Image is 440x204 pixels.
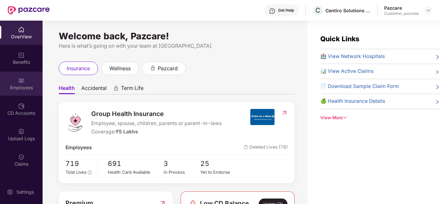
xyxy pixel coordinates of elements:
div: Centiro Solutions Private Limited [325,7,371,14]
span: wellness [109,64,131,73]
span: Employees [65,144,92,151]
span: right [435,84,440,90]
img: svg+xml;base64,PHN2ZyBpZD0iSGVscC0zMngzMiIgeG1sbnM9Imh0dHA6Ly93d3cudzMub3JnLzIwMDAvc3ZnIiB3aWR0aD... [269,8,275,14]
div: View More [320,114,440,121]
img: deleteIcon [244,145,248,149]
span: right [435,99,440,105]
span: Quick Links [320,35,359,43]
div: animation [113,85,119,91]
img: svg+xml;base64,PHN2ZyBpZD0iQmVuZWZpdHMiIHhtbG5zPSJodHRwOi8vd3d3LnczLm9yZy8yMDAwL3N2ZyIgd2lkdGg9Ij... [18,52,25,58]
div: Here is what’s going on with your team at [GEOGRAPHIC_DATA] [59,42,295,50]
img: New Pazcare Logo [8,6,50,15]
span: info-circle [88,170,92,174]
span: right [435,54,440,60]
span: pazcard [158,64,178,73]
img: svg+xml;base64,PHN2ZyBpZD0iQ0RfQWNjb3VudHMiIGRhdGEtbmFtZT0iQ0QgQWNjb3VudHMiIHhtbG5zPSJodHRwOi8vd3... [18,103,25,109]
img: svg+xml;base64,PHN2ZyBpZD0iSG9tZSIgeG1sbnM9Imh0dHA6Ly93d3cudzMub3JnLzIwMDAvc3ZnIiB3aWR0aD0iMjAiIG... [18,26,25,33]
span: Employee, spouse, children, parents or parent-in-laws [91,120,222,127]
div: In Process [164,169,201,176]
span: C [315,6,320,14]
span: 691 [108,158,163,169]
img: svg+xml;base64,PHN2ZyBpZD0iRW1wbG95ZWVzIiB4bWxucz0iaHR0cDovL3d3dy53My5vcmcvMjAwMC9zdmciIHdpZHRoPS... [18,77,25,84]
span: Group Health Insurance [91,109,222,119]
img: logo [65,113,85,132]
img: svg+xml;base64,PHN2ZyBpZD0iQ2xhaW0iIHhtbG5zPSJodHRwOi8vd3d3LnczLm9yZy8yMDAwL3N2ZyIgd2lkdGg9IjIwIi... [18,154,25,160]
div: Customer_success [384,11,419,16]
div: Yet to Endorse [200,169,237,176]
span: Accidental [81,85,107,94]
img: svg+xml;base64,PHN2ZyBpZD0iU2V0dGluZy0yMHgyMCIgeG1sbnM9Imh0dHA6Ly93d3cudzMub3JnLzIwMDAvc3ZnIiB3aW... [7,189,13,195]
span: 📄 Download Sample Claim Form [320,83,399,90]
div: Coverage: [91,128,222,136]
img: svg+xml;base64,PHN2ZyBpZD0iRW5kb3JzZW1lbnRzIiB4bWxucz0iaHR0cDovL3d3dy53My5vcmcvMjAwMC9zdmciIHdpZH... [18,179,25,186]
div: Pazcare [384,5,419,11]
span: Term Life [121,85,144,94]
div: Get Help [278,8,294,13]
span: 🏥 View Network Hospitals [320,53,385,60]
span: 719 [65,158,93,169]
img: svg+xml;base64,PHN2ZyBpZD0iVXBsb2FkX0xvZ3MiIGRhdGEtbmFtZT0iVXBsb2FkIExvZ3MiIHhtbG5zPSJodHRwOi8vd3... [18,128,25,135]
div: Settings [15,189,36,195]
span: 25 [200,158,237,169]
img: RedirectIcon [281,110,288,116]
div: animation [150,65,156,71]
span: 3 [164,158,201,169]
span: ₹5 Lakhs [116,129,138,135]
span: 📊 View Active Claims [320,67,374,75]
div: Health Card Available [108,169,163,176]
span: Health [59,85,75,94]
span: down [343,115,347,120]
span: right [435,69,440,75]
span: Total Lives [65,170,86,175]
img: svg+xml;base64,PHN2ZyBpZD0iRHJvcGRvd24tMzJ4MzIiIHhtbG5zPSJodHRwOi8vd3d3LnczLm9yZy8yMDAwL3N2ZyIgd2... [426,8,431,13]
span: 🍏 Health Insurance Details [320,97,385,105]
img: insurerIcon [250,109,275,125]
div: Welcome back, Pazcare! [59,34,295,39]
span: Deleted Lives (76) [244,144,288,151]
span: insurance [67,64,90,73]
